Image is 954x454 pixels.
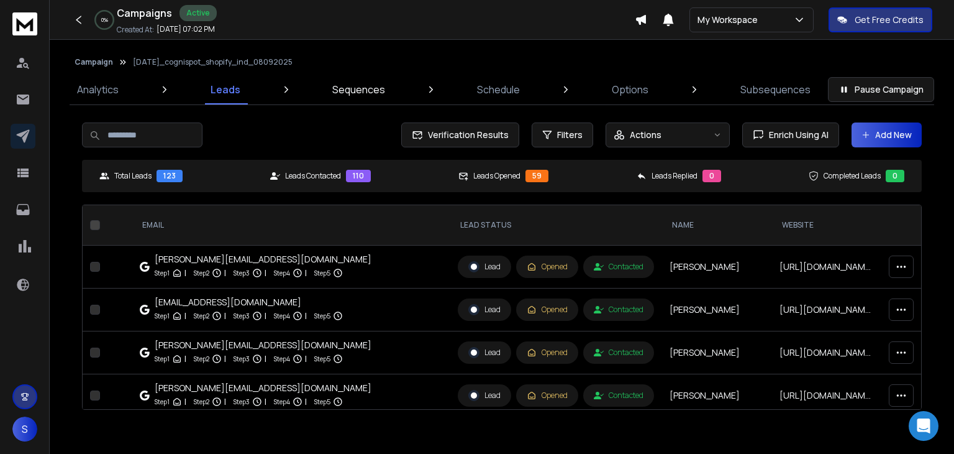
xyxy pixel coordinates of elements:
button: S [12,417,37,442]
p: Step 1 [155,396,170,408]
div: 123 [157,170,183,182]
p: | [184,396,186,408]
p: Step 3 [234,267,250,279]
button: Verification Results [401,123,519,147]
p: Step 3 [234,353,250,365]
p: Step 4 [274,310,290,322]
p: Step 2 [194,396,209,408]
p: Step 2 [194,353,209,365]
div: 0 [886,170,904,182]
td: [PERSON_NAME] [662,289,772,331]
p: | [305,353,307,365]
p: Options [612,82,648,97]
p: Total Leads [114,171,152,181]
p: Step 1 [155,353,170,365]
td: [URL][DOMAIN_NAME] [772,331,881,374]
p: | [265,396,266,408]
p: Actions [630,129,661,141]
div: Opened [527,391,568,401]
p: Step 1 [155,310,170,322]
div: [PERSON_NAME][EMAIL_ADDRESS][DOMAIN_NAME] [155,382,371,394]
p: Step 5 [314,353,330,365]
div: 110 [346,170,371,182]
p: [DATE]_cognispot_shopify_ind_08092025 [133,57,293,67]
h1: Campaigns [117,6,172,21]
p: Leads [211,82,240,97]
td: [PERSON_NAME] [662,331,772,374]
p: | [305,310,307,322]
p: Step 2 [194,310,209,322]
p: Analytics [77,82,119,97]
div: Lead [468,304,501,315]
p: Leads Contacted [285,171,341,181]
div: Active [179,5,217,21]
a: Subsequences [733,75,818,104]
a: Leads [203,75,248,104]
span: Filters [557,129,583,141]
div: Lead [468,347,501,358]
a: Options [604,75,656,104]
div: Lead [468,390,501,401]
p: Completed Leads [824,171,881,181]
td: [URL][DOMAIN_NAME] [772,289,881,331]
p: | [184,267,186,279]
p: Created At: [117,25,154,35]
p: | [305,396,307,408]
p: | [305,267,307,279]
p: | [224,267,226,279]
div: Lead [468,261,501,272]
p: Get Free Credits [855,14,924,26]
p: Subsequences [740,82,811,97]
div: Contacted [594,348,643,358]
p: [DATE] 07:02 PM [157,24,215,34]
div: Contacted [594,305,643,315]
a: Analytics [70,75,126,104]
th: EMAIL [132,205,450,246]
p: | [265,353,266,365]
button: Pause Campaign [828,77,934,102]
p: Step 1 [155,267,170,279]
button: Campaign [75,57,113,67]
div: 0 [702,170,721,182]
a: Sequences [325,75,393,104]
p: | [224,310,226,322]
img: logo [12,12,37,35]
td: [URL][DOMAIN_NAME] [772,246,881,289]
p: Step 4 [274,353,290,365]
span: Verification Results [423,129,509,141]
button: Filters [532,123,593,147]
p: Step 3 [234,310,250,322]
p: Schedule [477,82,520,97]
p: Step 5 [314,267,330,279]
button: Add New [852,123,922,147]
p: Step 3 [234,396,250,408]
p: Step 4 [274,267,290,279]
th: LEAD STATUS [450,205,662,246]
p: | [184,310,186,322]
p: | [265,310,266,322]
button: Enrich Using AI [742,123,839,147]
p: Leads Opened [473,171,520,181]
div: Opened [527,348,568,358]
div: Opened [527,262,568,272]
th: website [772,205,881,246]
div: Contacted [594,262,643,272]
div: 59 [525,170,548,182]
td: [PERSON_NAME] [662,246,772,289]
p: | [184,353,186,365]
div: [PERSON_NAME][EMAIL_ADDRESS][DOMAIN_NAME] [155,253,371,266]
td: [URL][DOMAIN_NAME] [772,374,881,417]
p: Leads Replied [652,171,697,181]
td: [PERSON_NAME] [662,374,772,417]
th: NAME [662,205,772,246]
div: [PERSON_NAME][EMAIL_ADDRESS][DOMAIN_NAME] [155,339,371,351]
div: Opened [527,305,568,315]
div: [EMAIL_ADDRESS][DOMAIN_NAME] [155,296,343,308]
span: Enrich Using AI [764,129,829,141]
p: | [224,353,226,365]
p: Step 4 [274,396,290,408]
p: | [265,267,266,279]
p: Step 5 [314,396,330,408]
